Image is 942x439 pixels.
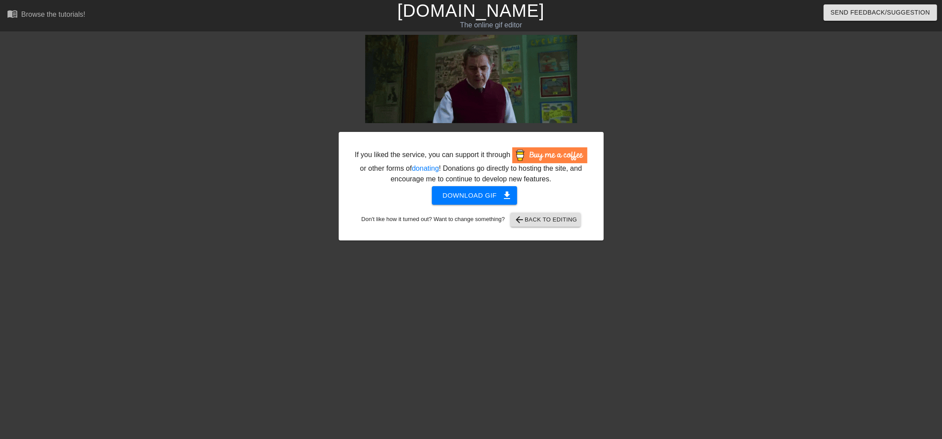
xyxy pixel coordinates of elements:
[432,186,517,205] button: Download gif
[425,191,517,199] a: Download gif
[443,190,507,201] span: Download gif
[352,213,590,227] div: Don't like how it turned out? Want to change something?
[318,20,664,30] div: The online gif editor
[412,165,439,172] a: donating
[7,8,85,22] a: Browse the tutorials!
[354,147,588,184] div: If you liked the service, you can support it through or other forms of ! Donations go directly to...
[502,190,512,201] span: get_app
[397,1,545,20] a: [DOMAIN_NAME]
[511,213,581,227] button: Back to Editing
[7,8,18,19] span: menu_book
[831,7,930,18] span: Send Feedback/Suggestion
[514,214,577,225] span: Back to Editing
[365,35,577,123] img: H4ntAzHt.gif
[512,147,587,163] img: Buy Me A Coffee
[824,4,937,21] button: Send Feedback/Suggestion
[514,214,525,225] span: arrow_back
[21,11,85,18] div: Browse the tutorials!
